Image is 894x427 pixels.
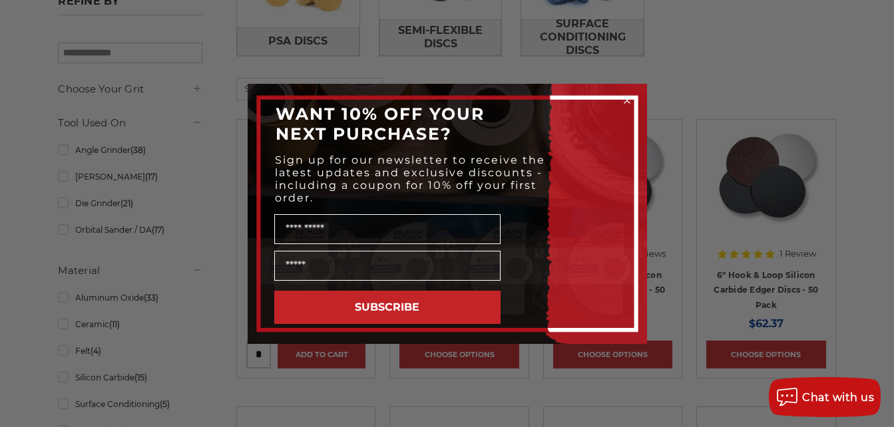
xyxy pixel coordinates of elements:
button: SUBSCRIBE [274,291,501,324]
button: Chat with us [769,377,881,417]
button: Close dialog [620,94,634,107]
span: Sign up for our newsletter to receive the latest updates and exclusive discounts - including a co... [275,154,545,204]
span: WANT 10% OFF YOUR NEXT PURCHASE? [276,104,485,144]
span: Chat with us [802,391,874,404]
input: Email [274,251,501,281]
